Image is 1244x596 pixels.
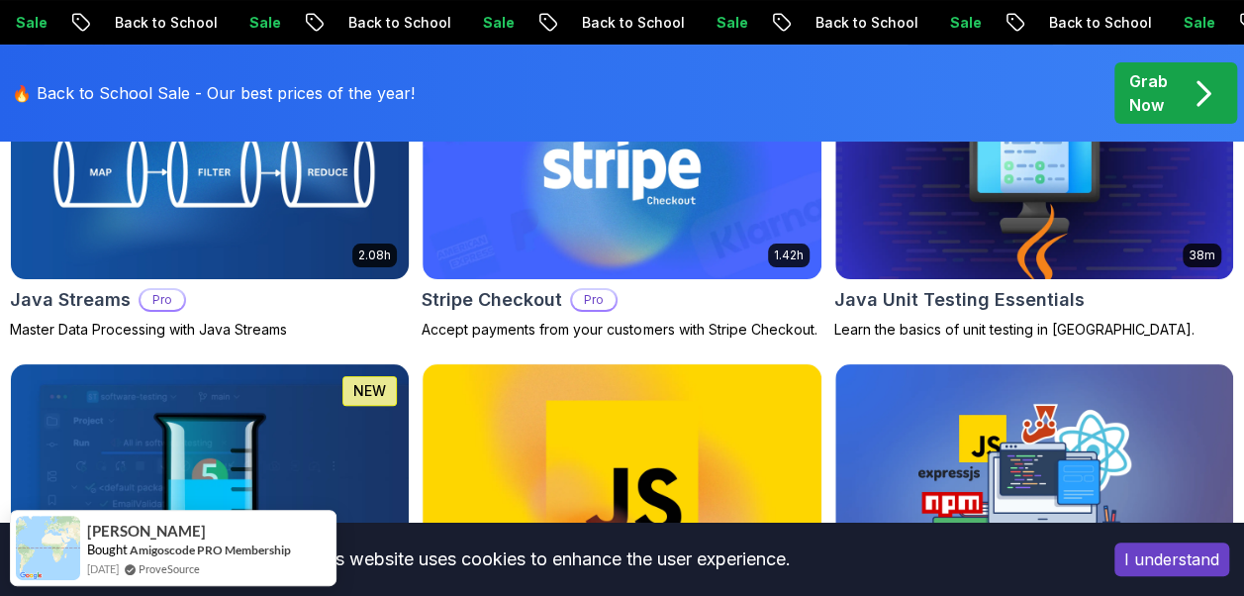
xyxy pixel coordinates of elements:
p: Back to School [782,13,916,33]
a: Stripe Checkout card1.42hStripe CheckoutProAccept payments from your customers with Stripe Checkout. [422,55,821,340]
span: [PERSON_NAME] [87,523,206,540]
a: Amigoscode PRO Membership [130,543,291,557]
p: Back to School [81,13,216,33]
h2: Java Streams [10,286,131,314]
p: Back to School [1015,13,1150,33]
p: NEW [353,381,386,401]
p: Master Data Processing with Java Streams [10,320,410,340]
p: Back to School [315,13,449,33]
p: 🔥 Back to School Sale - Our best prices of the year! [12,81,415,105]
p: Learn the basics of unit testing in [GEOGRAPHIC_DATA]. [834,320,1234,340]
p: Back to School [548,13,683,33]
div: This website uses cookies to enhance the user experience. [15,538,1085,581]
span: Bought [87,542,128,557]
p: Pro [141,290,184,310]
button: Accept cookies [1114,543,1229,576]
p: Sale [1150,13,1213,33]
p: Sale [683,13,746,33]
p: 1.42h [774,248,804,263]
p: Sale [449,13,513,33]
a: Java Unit Testing Essentials card38mJava Unit Testing EssentialsLearn the basics of unit testing ... [834,55,1234,340]
span: [DATE] [87,560,119,577]
img: Javascript for Beginners card [423,364,820,587]
p: Sale [216,13,279,33]
p: Accept payments from your customers with Stripe Checkout. [422,320,821,340]
h2: Java Unit Testing Essentials [834,286,1085,314]
img: Java Unit Testing and TDD card [11,364,409,587]
img: provesource social proof notification image [16,516,80,580]
h2: Stripe Checkout [422,286,562,314]
p: 2.08h [358,248,391,263]
img: Java Unit Testing Essentials card [835,56,1233,279]
p: Pro [572,290,616,310]
img: Javascript Mastery card [835,364,1233,587]
p: Grab Now [1129,69,1168,117]
img: Stripe Checkout card [423,56,820,279]
p: 38m [1189,248,1215,263]
a: ProveSource [139,560,200,577]
a: Java Streams card2.08hJava StreamsProMaster Data Processing with Java Streams [10,55,410,340]
img: Java Streams card [1,50,419,285]
p: Sale [916,13,980,33]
